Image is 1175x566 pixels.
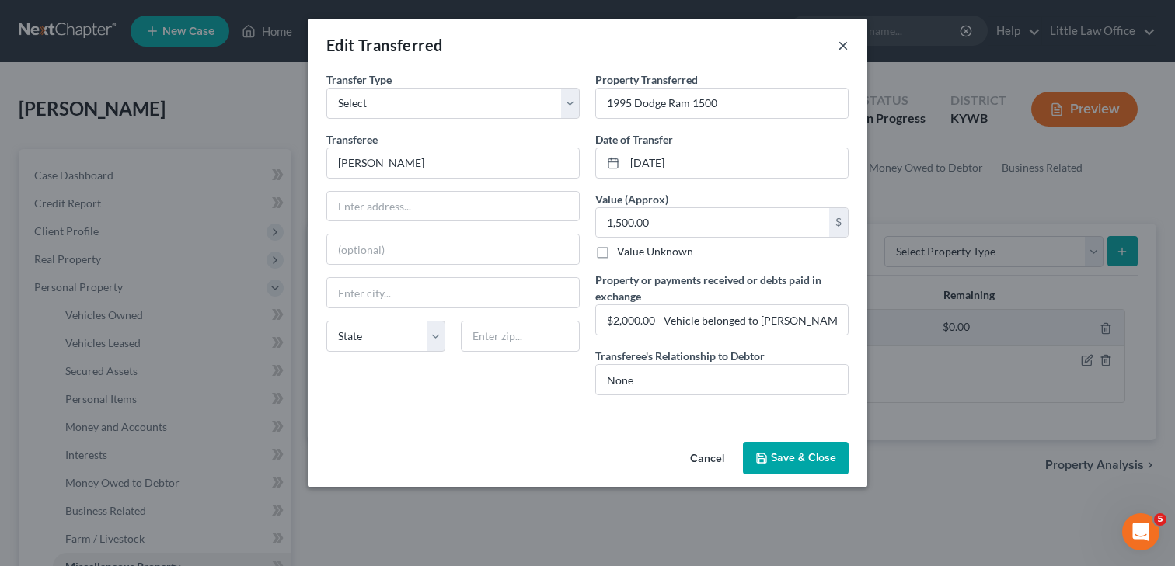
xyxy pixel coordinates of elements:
[596,365,848,394] input: --
[595,348,765,364] label: Transferee's Relationship to Debtor
[625,148,848,178] input: MM/DD/YYYY
[596,89,848,118] input: ex. Title to 2004 Jeep Compass
[461,321,580,352] input: Enter zip...
[678,443,737,474] button: Cancel
[617,244,693,259] label: Value Unknown
[326,73,392,86] span: Transfer Type
[595,191,668,207] label: Value (Approx)
[327,278,579,307] input: Enter city...
[595,73,698,86] span: Property Transferred
[838,36,849,54] button: ×
[595,272,849,304] label: Property or payments received or debts paid in exchange
[1154,513,1166,526] span: 5
[327,234,579,264] input: (optional)
[326,34,442,56] div: Edit Transferred
[1122,513,1159,550] iframe: Intercom live chat
[829,208,848,238] div: $
[743,442,849,474] button: Save & Close
[327,192,579,221] input: Enter address...
[326,133,378,146] span: Transferee
[596,305,848,335] input: --
[327,148,579,178] input: Enter name...
[596,208,829,238] input: 0.00
[595,133,673,146] span: Date of Transfer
